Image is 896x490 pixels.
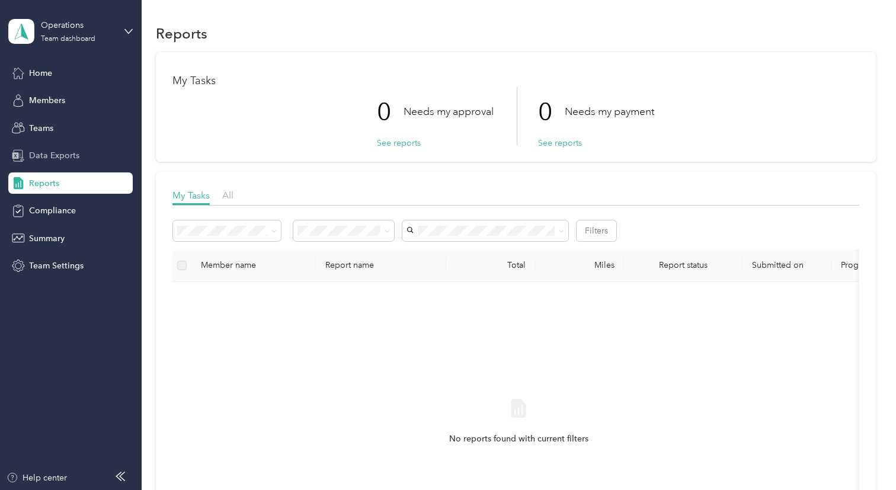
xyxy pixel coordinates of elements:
[29,260,84,272] span: Team Settings
[538,87,565,137] p: 0
[404,104,494,119] p: Needs my approval
[222,190,233,201] span: All
[377,87,404,137] p: 0
[41,36,95,43] div: Team dashboard
[545,260,615,270] div: Miles
[29,149,79,162] span: Data Exports
[172,190,210,201] span: My Tasks
[538,137,582,149] button: See reports
[29,177,59,190] span: Reports
[743,249,831,282] th: Submitted on
[830,424,896,490] iframe: Everlance-gr Chat Button Frame
[7,472,67,484] button: Help center
[191,249,316,282] th: Member name
[41,19,115,31] div: Operations
[29,204,76,217] span: Compliance
[201,260,306,270] div: Member name
[316,249,446,282] th: Report name
[449,433,588,446] span: No reports found with current filters
[29,67,52,79] span: Home
[633,260,733,270] span: Report status
[377,137,421,149] button: See reports
[172,75,859,87] h1: My Tasks
[156,27,207,40] h1: Reports
[577,220,616,241] button: Filters
[456,260,526,270] div: Total
[29,94,65,107] span: Members
[29,232,65,245] span: Summary
[565,104,654,119] p: Needs my payment
[29,122,53,134] span: Teams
